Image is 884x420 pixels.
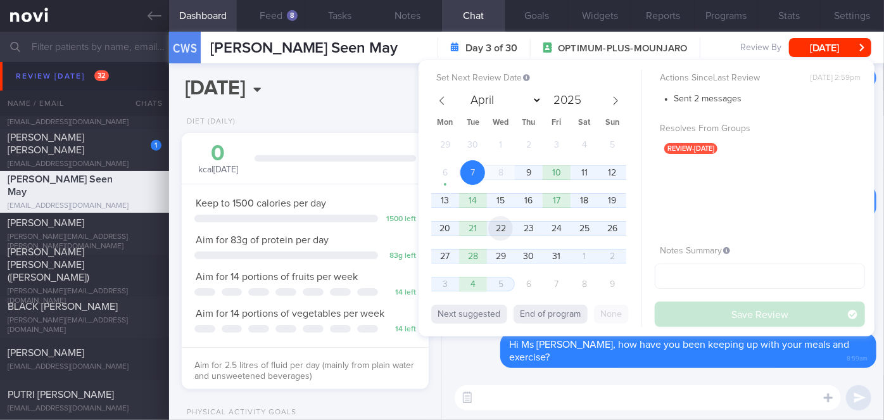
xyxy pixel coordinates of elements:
span: November 5, 2025 [488,272,513,296]
span: Keep to 1500 calories per day [196,198,326,208]
span: October 13, 2025 [433,188,457,213]
div: Diet (Daily) [182,117,236,127]
div: 14 left [384,288,416,298]
span: [PERSON_NAME] [8,348,84,358]
span: Aim for 83g of protein per day [196,235,329,245]
input: Year [548,94,583,106]
span: October 25, 2025 [572,216,597,241]
span: November 6, 2025 [516,272,541,296]
span: October 31, 2025 [544,244,569,269]
span: Mon [431,119,459,127]
label: Set Next Review Date [436,73,636,84]
span: Fri [543,119,571,127]
span: Tue [459,119,487,127]
button: End of program [514,305,588,324]
div: 8 [287,10,298,21]
span: [PERSON_NAME] Seen May [8,174,113,197]
label: Resolves From Groups [660,124,860,135]
label: Actions Since Last Review [660,73,860,84]
div: [EMAIL_ADDRESS][DOMAIN_NAME] [8,362,161,372]
div: Physical Activity Goals [182,408,296,417]
div: [PERSON_NAME][EMAIL_ADDRESS][DOMAIN_NAME] [8,316,161,335]
span: October 30, 2025 [516,244,541,269]
div: [EMAIL_ADDRESS][DOMAIN_NAME] [8,76,161,86]
span: Aim for 2.5 litres of fluid per day (mainly from plain water and unsweetened beverages) [194,361,414,381]
span: November 9, 2025 [600,272,624,296]
span: October 23, 2025 [516,216,541,241]
li: Sent 2 messages [674,91,865,105]
span: [PERSON_NAME] [PERSON_NAME] [8,132,84,155]
span: October 11, 2025 [572,160,597,185]
span: review-[DATE] [664,143,717,154]
div: [EMAIL_ADDRESS][DOMAIN_NAME] [8,118,161,127]
span: November 4, 2025 [460,272,485,296]
div: [EMAIL_ADDRESS][DOMAIN_NAME] [8,160,161,169]
span: [PERSON_NAME] [PERSON_NAME] ([PERSON_NAME]) [8,247,89,283]
span: October 12, 2025 [600,160,624,185]
span: Hi Ms [PERSON_NAME], how have you been keeping up with your meals and exercise? [509,340,849,362]
div: 1 [151,140,161,151]
span: October 28, 2025 [460,244,485,269]
span: October 9, 2025 [516,160,541,185]
span: [PERSON_NAME] Seen May [210,41,398,56]
span: Wed [487,119,515,127]
span: 8:59am [847,351,868,363]
span: BLACK [PERSON_NAME] [8,302,118,312]
span: October 26, 2025 [600,216,624,241]
div: 83 g left [384,251,416,261]
span: October 16, 2025 [516,188,541,213]
div: kcal [DATE] [194,143,242,176]
span: Aim for 14 portions of vegetables per week [196,309,384,319]
span: [PERSON_NAME] [8,218,84,228]
span: [DATE] 2:59pm [811,73,860,83]
div: 1500 left [384,215,416,224]
span: Aim for 14 portions of fruits per week [196,272,358,282]
div: [EMAIL_ADDRESS][DOMAIN_NAME] [8,201,161,211]
span: November 7, 2025 [544,272,569,296]
span: October 24, 2025 [544,216,569,241]
span: October 10, 2025 [544,160,569,185]
span: October 14, 2025 [460,188,485,213]
select: Month [465,91,542,110]
button: Next suggested [431,305,507,324]
span: October 17, 2025 [544,188,569,213]
span: October 20, 2025 [433,216,457,241]
span: Notes Summary [660,246,730,255]
span: Thu [515,119,543,127]
div: 14 left [384,325,416,334]
div: [EMAIL_ADDRESS][DOMAIN_NAME] [8,404,161,414]
span: NOOR AISHA D/O [PERSON_NAME] [8,91,88,113]
span: PUTRI [PERSON_NAME] [8,390,114,400]
span: Sun [598,119,626,127]
span: October 21, 2025 [460,216,485,241]
span: October 27, 2025 [433,244,457,269]
strong: Day 3 of 30 [465,42,517,54]
span: Sat [571,119,598,127]
span: October 15, 2025 [488,188,513,213]
span: October 22, 2025 [488,216,513,241]
div: [PERSON_NAME][EMAIL_ADDRESS][DOMAIN_NAME] [8,287,161,306]
span: Review By [740,42,781,54]
div: CWS [166,24,204,73]
div: 0 [194,143,242,165]
span: October 19, 2025 [600,188,624,213]
button: [DATE] [789,38,871,57]
span: November 1, 2025 [572,244,597,269]
div: 1 [151,98,161,109]
span: November 2, 2025 [600,244,624,269]
span: November 3, 2025 [433,272,457,296]
span: October 29, 2025 [488,244,513,269]
span: November 8, 2025 [572,272,597,296]
span: OPTIMUM-PLUS-MOUNJARO [558,42,687,55]
span: October 18, 2025 [572,188,597,213]
div: [PERSON_NAME][EMAIL_ADDRESS][PERSON_NAME][DOMAIN_NAME] [8,232,161,251]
